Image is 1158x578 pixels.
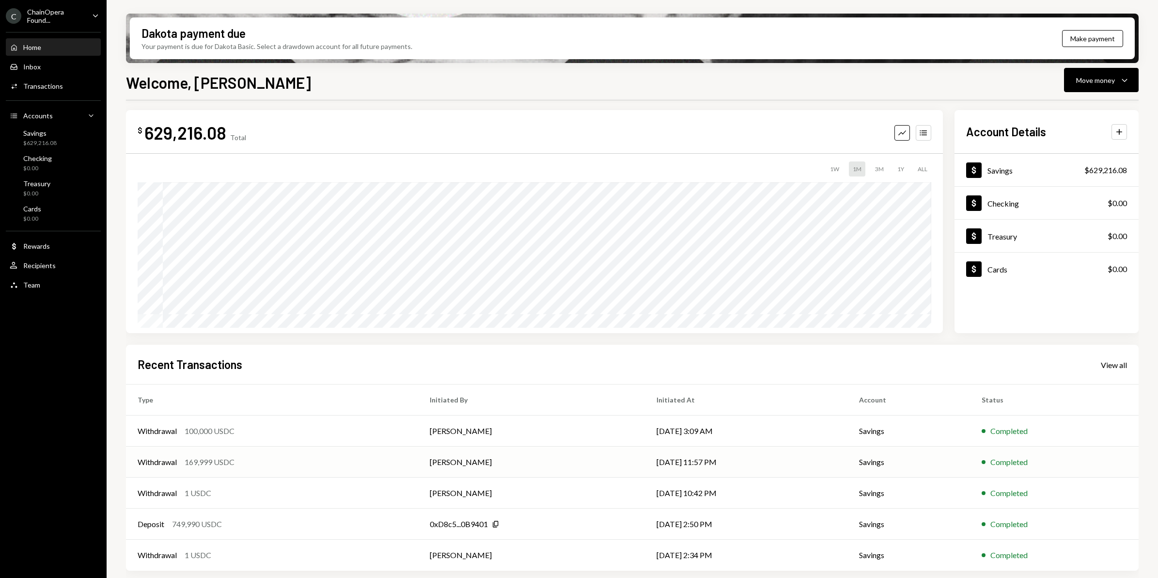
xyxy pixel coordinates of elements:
div: Transactions [23,82,63,90]
th: Initiated By [418,385,644,416]
td: Savings [847,447,970,478]
div: $0.00 [1108,230,1127,242]
td: Savings [847,478,970,509]
div: $0.00 [23,190,50,198]
div: $ [138,126,142,135]
div: $0.00 [1108,263,1127,275]
div: Withdrawal [138,425,177,437]
div: Inbox [23,63,41,71]
div: Withdrawal [138,549,177,561]
div: 749,990 USDC [172,518,222,530]
a: Transactions [6,77,101,95]
div: Completed [990,518,1028,530]
a: Savings$629,216.08 [6,126,101,149]
a: Home [6,38,101,56]
td: [DATE] 11:57 PM [645,447,847,478]
div: $629,216.08 [23,139,57,147]
div: Savings [23,129,57,137]
div: 3M [871,161,888,177]
div: Withdrawal [138,456,177,468]
div: Completed [990,487,1028,499]
td: [DATE] 3:09 AM [645,416,847,447]
a: Recipients [6,257,101,274]
div: ALL [914,161,931,177]
div: $0.00 [23,215,41,223]
div: $0.00 [1108,197,1127,209]
a: Rewards [6,237,101,255]
td: [PERSON_NAME] [418,540,644,571]
td: Savings [847,540,970,571]
div: Accounts [23,112,53,120]
div: $629,216.08 [1084,164,1127,176]
div: Team [23,281,40,289]
div: Home [23,43,41,51]
div: Rewards [23,242,50,250]
div: 629,216.08 [144,122,226,144]
div: 1Y [893,161,908,177]
div: Checking [987,199,1019,208]
div: Cards [23,205,41,213]
div: 0xD8c5...0B9401 [430,518,488,530]
a: View all [1101,359,1127,370]
div: Total [230,133,246,142]
a: Team [6,276,101,293]
div: 1 USDC [185,487,211,499]
div: Treasury [987,232,1017,241]
div: 1 USDC [185,549,211,561]
th: Account [847,385,970,416]
a: Cards$0.00 [6,202,101,225]
div: Completed [990,549,1028,561]
div: Move money [1076,75,1115,85]
td: [DATE] 10:42 PM [645,478,847,509]
div: ChainOpera Found... [27,8,84,24]
div: 1M [849,161,865,177]
div: Cards [987,265,1007,274]
td: [DATE] 2:34 PM [645,540,847,571]
a: Checking$0.00 [955,187,1139,219]
td: [PERSON_NAME] [418,416,644,447]
div: Savings [987,166,1013,175]
div: Dakota payment due [141,25,246,41]
div: $0.00 [23,164,52,173]
td: Savings [847,509,970,540]
div: 100,000 USDC [185,425,235,437]
th: Status [970,385,1139,416]
div: Your payment is due for Dakota Basic. Select a drawdown account for all future payments. [141,41,412,51]
td: [DATE] 2:50 PM [645,509,847,540]
h1: Welcome, [PERSON_NAME] [126,73,311,92]
a: Treasury$0.00 [955,220,1139,252]
th: Initiated At [645,385,847,416]
div: Treasury [23,179,50,188]
div: 1W [826,161,843,177]
div: Recipients [23,261,56,270]
div: 169,999 USDC [185,456,235,468]
a: Treasury$0.00 [6,177,101,200]
div: Completed [990,456,1028,468]
h2: Account Details [966,124,1046,140]
td: Savings [847,416,970,447]
div: Withdrawal [138,487,177,499]
a: Checking$0.00 [6,151,101,175]
button: Make payment [1062,30,1123,47]
div: C [6,8,21,24]
a: Savings$629,216.08 [955,154,1139,186]
button: Move money [1064,68,1139,92]
div: Deposit [138,518,164,530]
th: Type [126,385,418,416]
td: [PERSON_NAME] [418,478,644,509]
div: Completed [990,425,1028,437]
div: Checking [23,154,52,162]
a: Cards$0.00 [955,253,1139,285]
h2: Recent Transactions [138,356,242,372]
a: Inbox [6,58,101,75]
td: [PERSON_NAME] [418,447,644,478]
a: Accounts [6,107,101,124]
div: View all [1101,360,1127,370]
